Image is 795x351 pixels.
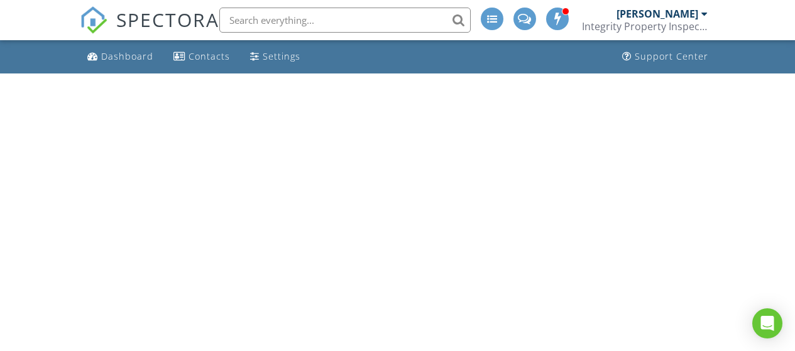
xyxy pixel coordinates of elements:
span: SPECTORA [116,6,219,33]
div: Settings [263,50,300,62]
div: Support Center [635,50,708,62]
a: Contacts [168,45,235,68]
div: [PERSON_NAME] [617,8,698,20]
a: Dashboard [82,45,158,68]
div: Dashboard [101,50,153,62]
div: Open Intercom Messenger [752,308,782,338]
div: Contacts [189,50,230,62]
a: Support Center [617,45,713,68]
a: SPECTORA [80,17,219,43]
img: The Best Home Inspection Software - Spectora [80,6,107,34]
a: Settings [245,45,305,68]
div: Integrity Property Inspections [582,20,708,33]
input: Search everything... [219,8,471,33]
